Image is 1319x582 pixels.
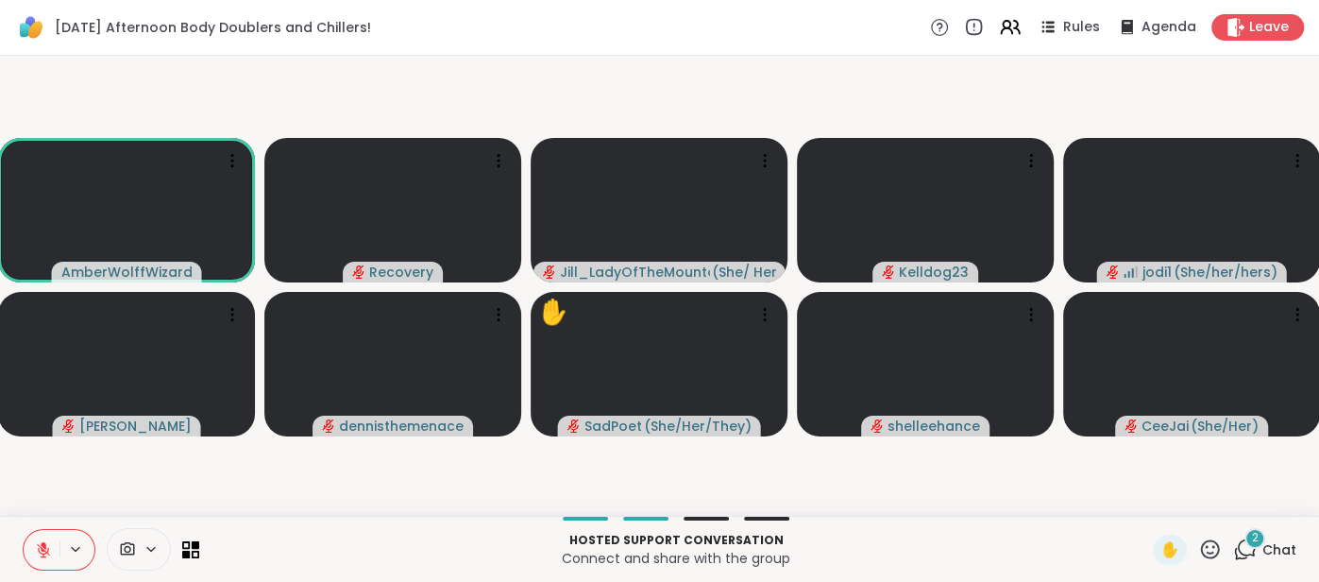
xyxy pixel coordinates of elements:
[560,263,710,282] span: Jill_LadyOfTheMountain
[871,419,884,433] span: audio-muted
[1262,540,1296,559] span: Chat
[538,294,568,331] div: ✋
[1174,263,1277,282] span: ( She/her/hers )
[711,263,775,282] span: ( She/ Her )
[369,263,433,282] span: Recovery
[543,265,556,279] span: audio-muted
[61,263,193,282] span: AmberWolffWizard
[1249,18,1289,37] span: Leave
[1063,18,1100,37] span: Rules
[888,417,980,436] span: shelleehance
[1160,539,1179,561] span: ✋
[1142,263,1172,282] span: jodi1
[584,417,642,436] span: SadPoet
[211,532,1141,549] p: Hosted support conversation
[62,419,76,433] span: audio-muted
[339,417,464,436] span: dennisthemenace
[352,265,365,279] span: audio-muted
[1252,530,1259,546] span: 2
[882,265,895,279] span: audio-muted
[1191,417,1259,436] span: ( She/Her )
[1141,417,1189,436] span: CeeJai
[55,18,371,37] span: [DATE] Afternoon Body Doublers and Chillers!
[1107,265,1120,279] span: audio-muted
[899,263,969,282] span: Kelldog23
[644,417,752,436] span: ( She/Her/They )
[79,417,192,436] span: [PERSON_NAME]
[322,419,335,433] span: audio-muted
[567,419,581,433] span: audio-muted
[15,11,47,43] img: ShareWell Logomark
[1141,18,1196,37] span: Agenda
[1125,419,1138,433] span: audio-muted
[211,549,1141,568] p: Connect and share with the group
